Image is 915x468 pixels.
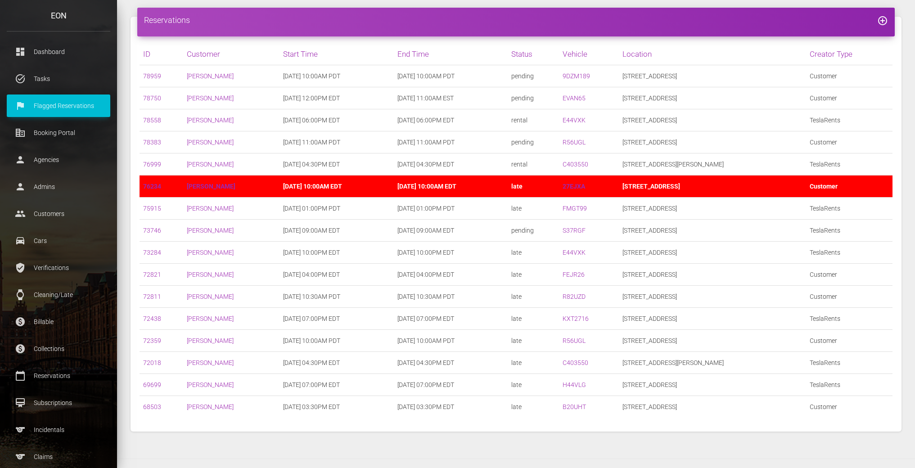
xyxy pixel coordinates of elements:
[279,198,394,220] td: [DATE] 01:00PM PDT
[143,139,161,146] a: 78383
[563,117,586,124] a: E44VXK
[7,283,110,306] a: watch Cleaning/Late
[806,352,892,374] td: TeslaRents
[143,161,161,168] a: 76999
[14,450,104,463] p: Claims
[394,352,508,374] td: [DATE] 04:30PM EDT
[806,374,892,396] td: TeslaRents
[187,227,234,234] a: [PERSON_NAME]
[7,337,110,360] a: paid Collections
[143,293,161,300] a: 72811
[619,396,806,418] td: [STREET_ADDRESS]
[394,131,508,153] td: [DATE] 11:00AM PDT
[619,198,806,220] td: [STREET_ADDRESS]
[187,117,234,124] a: [PERSON_NAME]
[143,227,161,234] a: 73746
[14,369,104,382] p: Reservations
[14,261,104,274] p: Verifications
[806,87,892,109] td: Customer
[508,286,559,308] td: late
[563,72,590,80] a: 9DZM189
[806,175,892,198] td: Customer
[143,205,161,212] a: 75915
[806,286,892,308] td: Customer
[14,234,104,247] p: Cars
[508,264,559,286] td: late
[619,109,806,131] td: [STREET_ADDRESS]
[187,205,234,212] a: [PERSON_NAME]
[619,131,806,153] td: [STREET_ADDRESS]
[7,310,110,333] a: paid Billable
[394,286,508,308] td: [DATE] 10:30AM PDT
[394,87,508,109] td: [DATE] 11:00AM EST
[508,330,559,352] td: late
[143,359,161,366] a: 72018
[806,242,892,264] td: TeslaRents
[563,249,586,256] a: E44VXK
[394,109,508,131] td: [DATE] 06:00PM EDT
[619,65,806,87] td: [STREET_ADDRESS]
[279,396,394,418] td: [DATE] 03:30PM EDT
[619,220,806,242] td: [STREET_ADDRESS]
[394,175,508,198] td: [DATE] 10:00AM EDT
[394,153,508,175] td: [DATE] 04:30PM EDT
[619,87,806,109] td: [STREET_ADDRESS]
[563,315,589,322] a: KXT2716
[187,183,235,190] a: [PERSON_NAME]
[877,15,888,26] i: add_circle_outline
[143,94,161,102] a: 78750
[187,381,234,388] a: [PERSON_NAME]
[508,65,559,87] td: pending
[806,43,892,65] th: Creator Type
[143,249,161,256] a: 73284
[14,288,104,301] p: Cleaning/Late
[7,40,110,63] a: dashboard Dashboard
[877,15,888,25] a: add_circle_outline
[394,65,508,87] td: [DATE] 10:00AM PDT
[7,67,110,90] a: task_alt Tasks
[508,131,559,153] td: pending
[806,65,892,87] td: Customer
[508,87,559,109] td: pending
[508,352,559,374] td: late
[508,175,559,198] td: late
[563,139,586,146] a: R56UGL
[806,396,892,418] td: Customer
[144,14,888,26] h4: Reservations
[14,396,104,409] p: Subscriptions
[14,45,104,58] p: Dashboard
[7,94,110,117] a: flag Flagged Reservations
[563,337,586,344] a: R56UGL
[279,109,394,131] td: [DATE] 06:00PM EDT
[143,403,161,410] a: 68503
[279,330,394,352] td: [DATE] 10:00AM PDT
[806,153,892,175] td: TeslaRents
[187,315,234,322] a: [PERSON_NAME]
[7,445,110,468] a: sports Claims
[14,207,104,220] p: Customers
[508,308,559,330] td: late
[508,396,559,418] td: late
[187,403,234,410] a: [PERSON_NAME]
[619,286,806,308] td: [STREET_ADDRESS]
[563,183,585,190] a: 27EJXA
[7,202,110,225] a: people Customers
[394,330,508,352] td: [DATE] 10:00AM PDT
[563,381,586,388] a: H44VLG
[143,381,161,388] a: 69699
[394,396,508,418] td: [DATE] 03:30PM EDT
[14,342,104,355] p: Collections
[563,227,586,234] a: S37RGF
[279,153,394,175] td: [DATE] 04:30PM EDT
[619,175,806,198] td: [STREET_ADDRESS]
[619,308,806,330] td: [STREET_ADDRESS]
[806,308,892,330] td: TeslaRents
[508,198,559,220] td: late
[14,423,104,436] p: Incidentals
[619,374,806,396] td: [STREET_ADDRESS]
[143,315,161,322] a: 72438
[563,161,588,168] a: C403550
[619,352,806,374] td: [STREET_ADDRESS][PERSON_NAME]
[394,374,508,396] td: [DATE] 07:00PM EDT
[7,175,110,198] a: person Admins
